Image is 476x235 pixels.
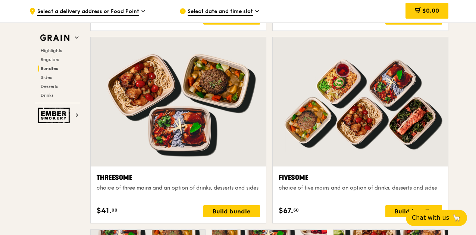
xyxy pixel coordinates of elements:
span: $0.00 [422,7,439,14]
div: Threesome [97,172,260,183]
div: Fivesome [279,172,442,183]
span: Chat with us [412,213,449,222]
span: Highlights [41,48,62,53]
span: Regulars [41,57,59,62]
span: Select date and time slot [188,8,253,16]
img: Ember Smokery web logo [38,108,72,123]
div: Build bundle [385,205,442,217]
div: choice of five mains and an option of drinks, desserts and sides [279,184,442,192]
span: 50 [293,207,299,213]
div: Build bundle [203,13,260,25]
span: 🦙 [452,213,461,222]
div: Build bundle [385,13,442,25]
span: Bundles [41,66,58,71]
span: Sides [41,75,52,80]
span: 00 [112,207,118,213]
span: $41. [97,205,112,216]
button: Chat with us🦙 [406,210,467,226]
div: choice of three mains and an option of drinks, desserts and sides [97,184,260,192]
span: Desserts [41,84,58,89]
div: Build bundle [203,205,260,217]
img: Grain web logo [38,31,72,45]
span: Select a delivery address or Food Point [37,8,139,16]
span: Drinks [41,93,53,98]
span: $67. [279,205,293,216]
